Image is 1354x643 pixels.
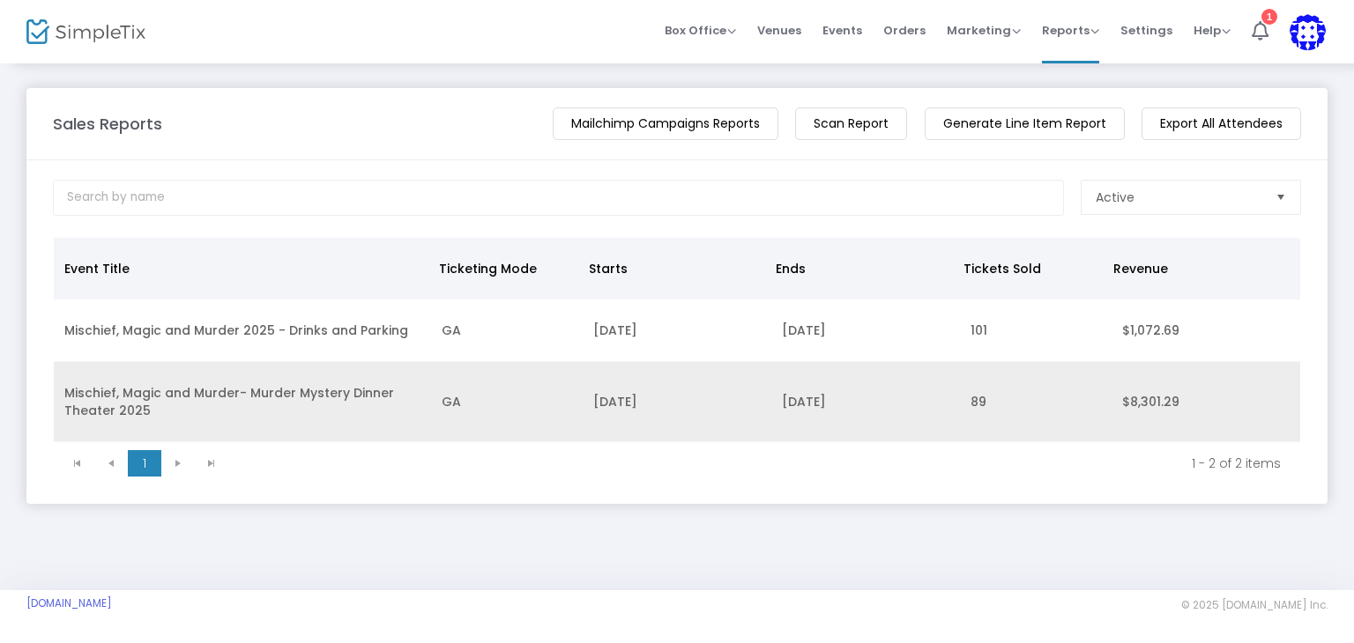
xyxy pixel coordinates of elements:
[1261,9,1277,25] div: 1
[241,455,1281,472] kendo-pager-info: 1 - 2 of 2 items
[765,238,952,299] th: Ends
[1194,22,1231,39] span: Help
[578,238,765,299] th: Starts
[53,112,162,136] m-panel-title: Sales Reports
[960,299,1111,362] td: 101
[26,596,112,610] a: [DOMAIN_NAME]
[428,238,578,299] th: Ticketing Mode
[553,107,778,140] m-button: Mailchimp Campaigns Reports
[1042,22,1099,39] span: Reports
[583,299,771,362] td: [DATE]
[822,8,862,53] span: Events
[583,362,771,442] td: [DATE]
[771,362,960,442] td: [DATE]
[53,180,1064,216] input: Search by name
[1112,362,1300,442] td: $8,301.29
[947,22,1021,39] span: Marketing
[54,362,431,442] td: Mischief, Magic and Murder- Murder Mystery Dinner Theater 2025
[1142,107,1301,140] m-button: Export All Attendees
[1096,188,1135,206] span: Active
[431,362,582,442] td: GA
[1120,8,1172,53] span: Settings
[1181,598,1328,612] span: © 2025 [DOMAIN_NAME] Inc.
[1112,299,1300,362] td: $1,072.69
[960,362,1111,442] td: 89
[953,238,1103,299] th: Tickets Sold
[1113,260,1168,277] span: Revenue
[54,238,428,299] th: Event Title
[1268,181,1293,214] button: Select
[757,8,801,53] span: Venues
[128,450,161,477] span: Page 1
[883,8,926,53] span: Orders
[795,107,907,140] m-button: Scan Report
[771,299,960,362] td: [DATE]
[925,107,1125,140] m-button: Generate Line Item Report
[431,299,582,362] td: GA
[54,238,1300,442] div: Data table
[665,22,736,39] span: Box Office
[54,299,431,362] td: Mischief, Magic and Murder 2025 - Drinks and Parking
